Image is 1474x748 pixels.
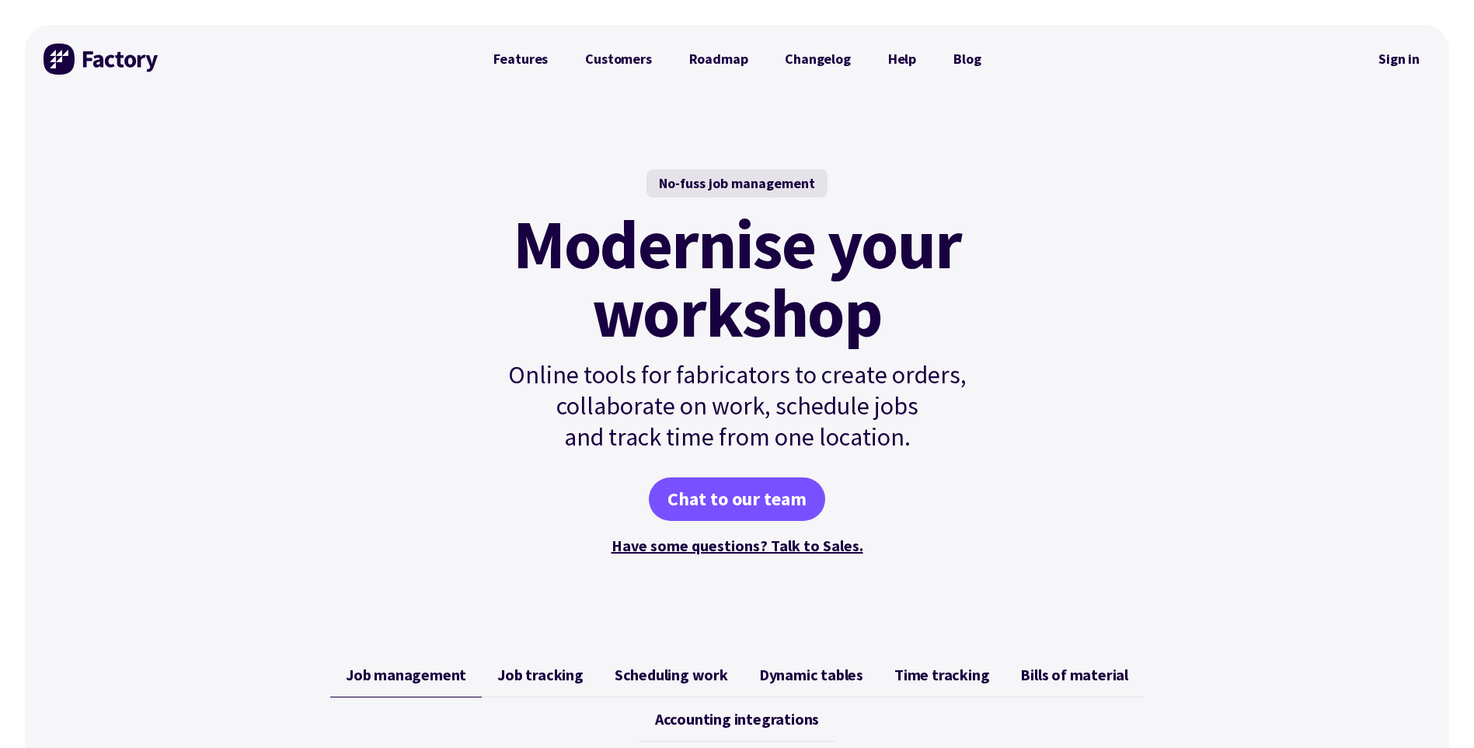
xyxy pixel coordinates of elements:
a: Sign in [1368,41,1430,77]
a: Changelog [766,44,869,75]
img: Factory [44,44,160,75]
a: Blog [935,44,999,75]
nav: Secondary Navigation [1368,41,1430,77]
nav: Primary Navigation [475,44,1000,75]
span: Bills of material [1020,666,1128,684]
p: Online tools for fabricators to create orders, collaborate on work, schedule jobs and track time ... [475,359,1000,453]
mark: Modernise your workshop [513,210,961,347]
a: Chat to our team [649,477,825,521]
span: Job tracking [497,666,584,684]
a: Roadmap [671,44,767,75]
a: Help [869,44,935,75]
span: Job management [346,666,466,684]
iframe: Chat Widget [1396,673,1474,748]
span: Accounting integrations [655,710,819,729]
a: Customers [566,44,670,75]
span: Scheduling work [615,666,728,684]
a: Features [475,44,567,75]
div: No-fuss job management [646,170,828,197]
a: Have some questions? Talk to Sales. [612,536,863,555]
span: Time tracking [894,666,989,684]
span: Dynamic tables [759,666,863,684]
